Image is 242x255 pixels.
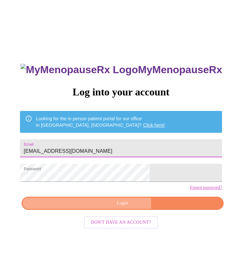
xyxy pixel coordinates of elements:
[190,185,222,190] a: Forgot password?
[143,123,165,128] a: Click here!
[21,64,138,76] img: MyMenopauseRx Logo
[82,219,160,225] a: Don't have an account?
[91,219,151,227] span: Don't have an account?
[22,197,224,210] button: Login
[36,113,165,131] div: Looking for the in person patient portal for our office in [GEOGRAPHIC_DATA], [GEOGRAPHIC_DATA]?
[20,86,222,98] h3: Log into your account
[84,216,158,229] button: Don't have an account?
[21,64,222,76] h3: MyMenopauseRx
[29,199,216,207] span: Login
